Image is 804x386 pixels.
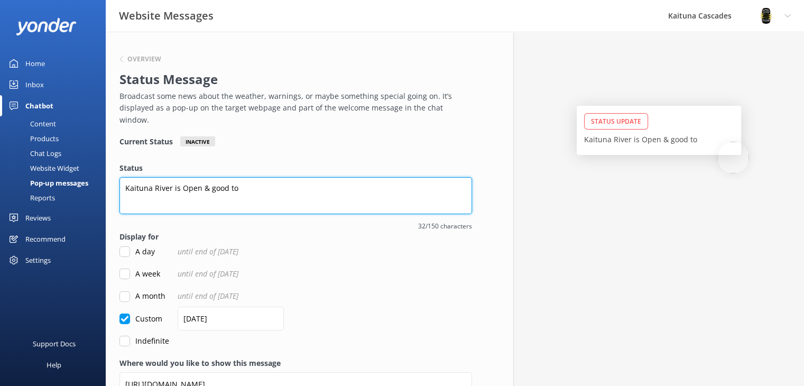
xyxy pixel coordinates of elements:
h2: Status Message [119,69,467,89]
h6: Overview [127,56,161,62]
div: Reviews [25,207,51,228]
div: Status Update [584,113,648,130]
p: Kaituna River is Open & good to [584,134,734,145]
div: Website Widget [6,161,79,176]
div: Support Docs [33,333,76,354]
input: dd/mm/yyyy [178,307,284,330]
span: until end of [DATE] [178,268,238,280]
div: Products [6,131,59,146]
a: Content [6,116,106,131]
div: Content [6,116,56,131]
label: A week [119,268,160,280]
img: 802-1755650174.png [758,8,774,24]
div: Recommend [25,228,66,250]
div: Chat Logs [6,146,61,161]
div: Inbox [25,74,44,95]
label: A month [119,290,165,302]
label: Status [119,162,472,174]
span: 32/150 characters [119,221,472,231]
a: Chat Logs [6,146,106,161]
img: yonder-white-logo.png [16,18,77,35]
h4: Current Status [119,136,173,146]
a: Reports [6,190,106,205]
span: until end of [DATE] [178,246,238,258]
div: Chatbot [25,95,53,116]
label: Where would you like to show this message [119,357,472,369]
div: Settings [25,250,51,271]
label: A day [119,246,155,258]
div: Reports [6,190,55,205]
label: Indefinite [119,335,169,347]
label: Custom [119,313,162,325]
div: Inactive [180,136,215,146]
span: until end of [DATE] [178,290,238,302]
a: Pop-up messages [6,176,106,190]
textarea: Kaituna River is Open & good to [119,177,472,214]
div: Home [25,53,45,74]
div: Help [47,354,61,375]
h3: Website Messages [119,7,214,24]
p: Broadcast some news about the weather, warnings, or maybe something special going on. It’s displa... [119,90,467,126]
a: Website Widget [6,161,106,176]
button: Overview [119,56,161,62]
div: Pop-up messages [6,176,88,190]
a: Products [6,131,106,146]
label: Display for [119,231,472,243]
